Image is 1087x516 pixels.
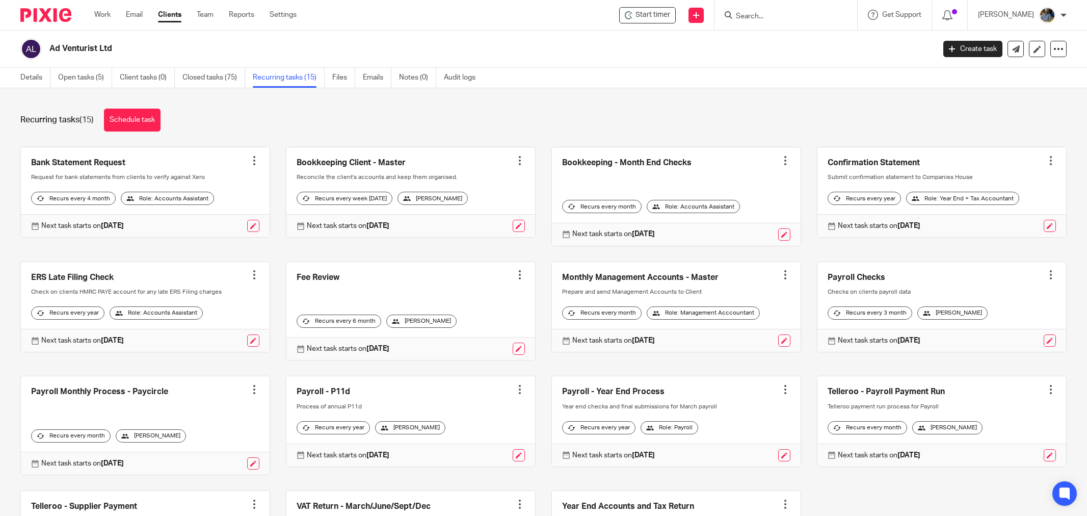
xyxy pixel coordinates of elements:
p: Next task starts on [307,221,389,231]
strong: [DATE] [632,230,655,238]
a: Files [332,68,355,88]
a: Audit logs [444,68,483,88]
strong: [DATE] [366,222,389,229]
div: [PERSON_NAME] [917,306,988,320]
a: Work [94,10,111,20]
strong: [DATE] [897,452,920,459]
span: (15) [79,116,94,124]
a: Client tasks (0) [120,68,175,88]
div: Recurs every year [828,192,901,205]
span: Start timer [635,10,670,20]
p: [PERSON_NAME] [978,10,1034,20]
p: Next task starts on [307,450,389,460]
strong: [DATE] [101,337,124,344]
div: Recurs every month [562,200,642,213]
a: Emails [363,68,391,88]
a: Team [197,10,214,20]
div: Role: Accounts Assistant [110,306,203,320]
div: Recurs every 3 month [828,306,912,320]
strong: [DATE] [366,452,389,459]
div: [PERSON_NAME] [386,315,457,328]
h1: Recurring tasks [20,115,94,125]
div: [PERSON_NAME] [116,429,186,443]
div: [PERSON_NAME] [397,192,468,205]
input: Search [735,12,827,21]
div: Role: Accounts Assistant [121,192,214,205]
div: Recurs every month [828,421,907,434]
img: Pixie [20,8,71,22]
p: Next task starts on [838,336,920,346]
h2: Ad Venturist Ltd [49,43,752,54]
strong: [DATE] [366,345,389,352]
a: Closed tasks (75) [182,68,245,88]
div: [PERSON_NAME] [375,421,445,434]
p: Next task starts on [41,458,124,469]
p: Next task starts on [838,450,920,460]
a: Open tasks (5) [58,68,112,88]
div: Role: Accounts Assistant [647,200,740,213]
a: Details [20,68,50,88]
div: Ad Venturist Ltd [619,7,676,23]
p: Next task starts on [307,344,389,354]
a: Email [126,10,143,20]
a: Settings [270,10,297,20]
div: [PERSON_NAME] [912,421,983,434]
a: Clients [158,10,181,20]
div: Recurs every year [562,421,635,434]
strong: [DATE] [632,452,655,459]
strong: [DATE] [101,222,124,229]
div: Recurs every year [31,306,104,320]
p: Next task starts on [572,450,655,460]
a: Reports [229,10,254,20]
div: Recurs every 4 month [31,192,116,205]
p: Next task starts on [572,336,655,346]
div: Recurs every month [31,429,111,443]
p: Next task starts on [41,336,124,346]
a: Schedule task [104,109,161,132]
strong: [DATE] [632,337,655,344]
a: Recurring tasks (15) [253,68,325,88]
p: Next task starts on [838,221,920,231]
div: Role: Management Acccountant [647,306,760,320]
p: Next task starts on [572,229,655,239]
div: Recurs every week [DATE] [297,192,392,205]
div: Recurs every year [297,421,370,434]
span: Get Support [882,11,921,18]
div: Recurs every month [562,306,642,320]
img: svg%3E [20,38,42,60]
strong: [DATE] [897,222,920,229]
div: Recurs every 6 month [297,315,381,328]
div: Role: Payroll [641,421,698,434]
strong: [DATE] [101,460,124,467]
strong: [DATE] [897,337,920,344]
p: Next task starts on [41,221,124,231]
a: Create task [943,41,1002,57]
div: Role: Year End + Tax Accountant [906,192,1019,205]
img: Jaskaran%20Singh.jpeg [1039,7,1055,23]
a: Notes (0) [399,68,436,88]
